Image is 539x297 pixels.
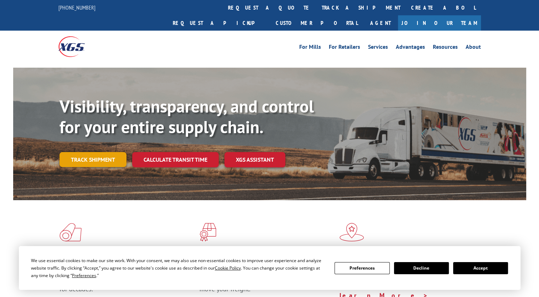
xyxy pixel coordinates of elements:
[59,268,194,293] span: As an industry carrier of choice, XGS has brought innovation and dedication to flooring logistics...
[363,15,398,31] a: Agent
[453,262,508,274] button: Accept
[59,223,82,241] img: xgs-icon-total-supply-chain-intelligence-red
[299,44,321,52] a: For Mills
[59,95,314,138] b: Visibility, transparency, and control for your entire supply chain.
[19,246,520,290] div: Cookie Consent Prompt
[59,152,126,167] a: Track shipment
[433,44,458,52] a: Resources
[215,265,241,271] span: Cookie Policy
[396,44,425,52] a: Advantages
[31,257,326,279] div: We use essential cookies to make our site work. With your consent, we may also use non-essential ...
[394,262,449,274] button: Decline
[398,15,481,31] a: Join Our Team
[368,44,388,52] a: Services
[132,152,219,167] a: Calculate transit time
[466,44,481,52] a: About
[329,44,360,52] a: For Retailers
[270,15,363,31] a: Customer Portal
[335,262,389,274] button: Preferences
[340,223,364,241] img: xgs-icon-flagship-distribution-model-red
[167,15,270,31] a: Request a pickup
[72,272,96,278] span: Preferences
[224,152,285,167] a: XGS ASSISTANT
[199,223,216,241] img: xgs-icon-focused-on-flooring-red
[58,4,95,11] a: [PHONE_NUMBER]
